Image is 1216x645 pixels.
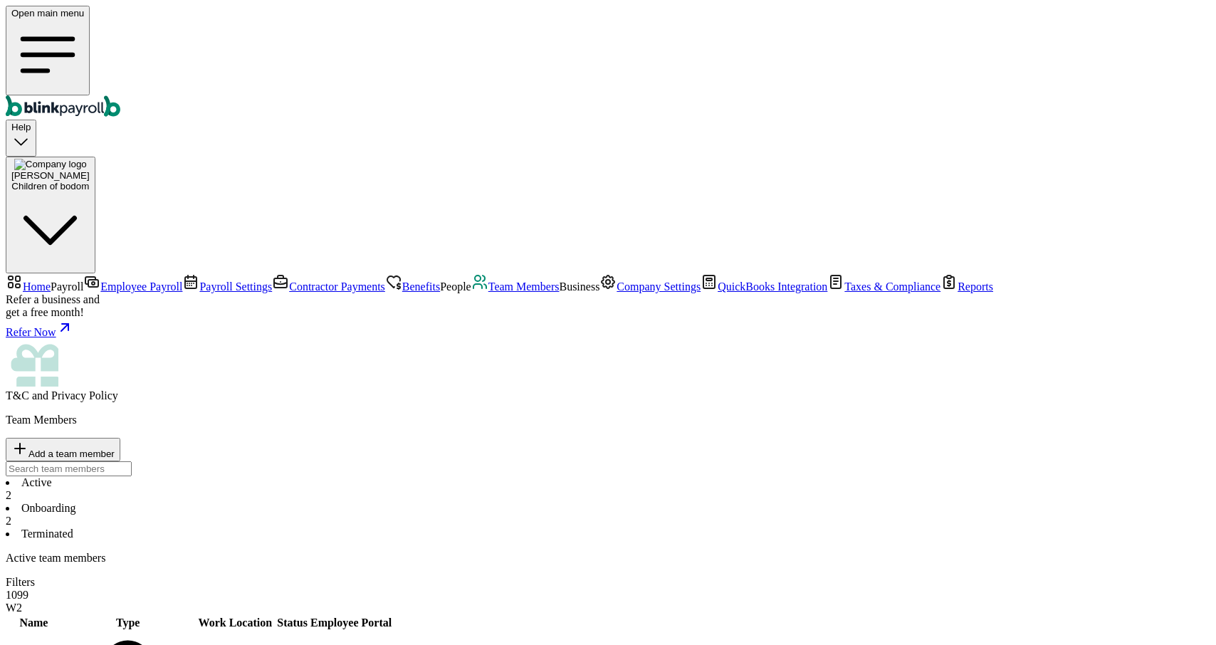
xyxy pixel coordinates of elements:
button: Add a team member [6,438,120,461]
span: Employee Payroll [100,280,182,293]
span: Company Settings [617,280,701,293]
span: 2 [6,489,11,501]
p: Team Members [6,414,1210,426]
span: 1099 [6,589,28,601]
a: QuickBooks Integration [701,280,827,293]
a: Team Members [471,280,560,293]
div: Refer a business and get a free month! [6,293,1210,319]
span: Open main menu [11,8,84,19]
a: Refer Now [6,319,1210,339]
button: Company logo[PERSON_NAME]Children of bodom [6,157,95,274]
a: Benefits [385,280,440,293]
span: Filters [6,576,35,588]
div: Children of bodom [11,181,90,192]
span: [PERSON_NAME] [11,170,90,181]
span: QuickBooks Integration [718,280,827,293]
a: Reports [940,280,993,293]
nav: Global [6,6,1210,120]
span: Employee Portal [310,617,392,629]
span: T&C [6,389,29,402]
span: Add a team member [28,449,115,459]
nav: Sidebar [6,273,1210,402]
span: and [6,389,118,402]
th: Type [62,616,194,630]
a: Payroll Settings [182,280,272,293]
span: Reports [958,280,993,293]
span: Payroll [51,280,83,293]
th: Status [276,616,308,630]
span: Business [559,280,599,293]
button: Help [6,120,36,156]
button: Open main menu [6,6,90,95]
img: Company logo [14,159,87,170]
span: Team Members [488,280,560,293]
th: Work Location [195,616,275,630]
a: Employee Payroll [83,280,182,293]
a: Contractor Payments [272,280,385,293]
input: TextInput [6,461,132,476]
span: Benefits [402,280,440,293]
li: Terminated [6,528,1210,540]
span: Help [11,122,31,132]
span: Contractor Payments [289,280,385,293]
span: 2 [6,515,11,527]
a: Taxes & Compliance [827,280,940,293]
span: W2 [6,602,22,614]
span: Taxes & Compliance [844,280,940,293]
a: Home [6,280,51,293]
span: Home [23,280,51,293]
a: Company Settings [599,280,701,293]
li: Onboarding [6,502,1210,528]
span: Payroll Settings [199,280,272,293]
p: Active team members [6,552,1210,565]
iframe: Chat Widget [1145,577,1216,645]
li: Active [6,476,1210,502]
span: Privacy Policy [51,389,118,402]
span: People [440,280,471,293]
th: Name [7,616,61,630]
